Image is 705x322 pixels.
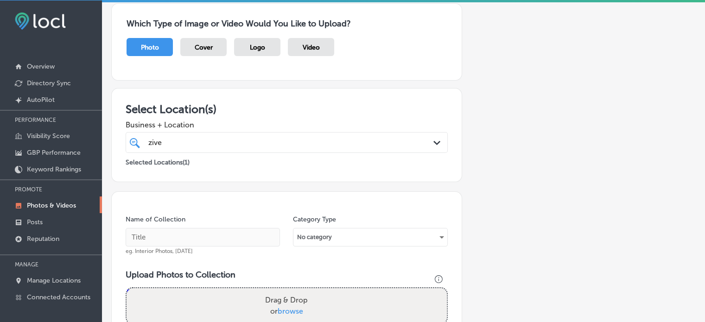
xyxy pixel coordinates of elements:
[27,235,59,243] p: Reputation
[126,102,448,116] h3: Select Location(s)
[126,215,185,223] label: Name of Collection
[126,270,448,280] h3: Upload Photos to Collection
[126,228,280,246] input: Title
[27,277,81,284] p: Manage Locations
[303,44,320,51] span: Video
[27,132,70,140] p: Visibility Score
[261,291,311,321] label: Drag & Drop or
[27,293,90,301] p: Connected Accounts
[27,202,76,209] p: Photos & Videos
[126,120,448,129] span: Business + Location
[27,149,81,157] p: GBP Performance
[27,165,81,173] p: Keyword Rankings
[15,13,66,30] img: fda3e92497d09a02dc62c9cd864e3231.png
[27,218,43,226] p: Posts
[195,44,213,51] span: Cover
[250,44,265,51] span: Logo
[141,44,159,51] span: Photo
[27,96,55,104] p: AutoPilot
[293,230,447,245] div: No category
[278,307,303,316] span: browse
[293,215,336,223] label: Category Type
[27,63,55,70] p: Overview
[126,248,193,254] span: eg. Interior Photos, [DATE]
[27,79,71,87] p: Directory Sync
[127,19,447,29] h3: Which Type of Image or Video Would You Like to Upload?
[126,155,190,166] p: Selected Locations ( 1 )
